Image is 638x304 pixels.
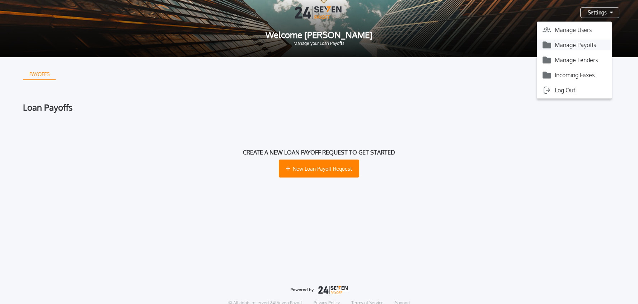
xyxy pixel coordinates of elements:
[23,69,56,80] button: PAYOFFS
[543,56,551,64] img: icon
[537,24,612,35] button: Manage Users
[543,71,551,79] img: icon
[537,40,612,50] button: Manage Payoffs
[543,41,551,49] img: icon
[243,148,395,157] h1: Create a new loan payoff request to get started
[580,7,619,18] button: Settings
[11,41,627,46] span: Manage your Loan Payoffs
[23,103,615,112] div: Loan Payoffs
[537,85,612,96] button: Log Out
[543,26,551,34] img: icon
[295,6,343,19] img: Logo
[279,160,359,178] button: New Loan Payoff Request
[537,70,612,80] button: Incoming Faxes
[537,55,612,65] button: Manage Lenders
[293,165,352,172] span: New Loan Payoff Request
[24,69,55,80] div: PAYOFFS
[11,31,627,39] span: Welcome [PERSON_NAME]
[543,86,551,95] img: icon
[290,286,348,294] img: logo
